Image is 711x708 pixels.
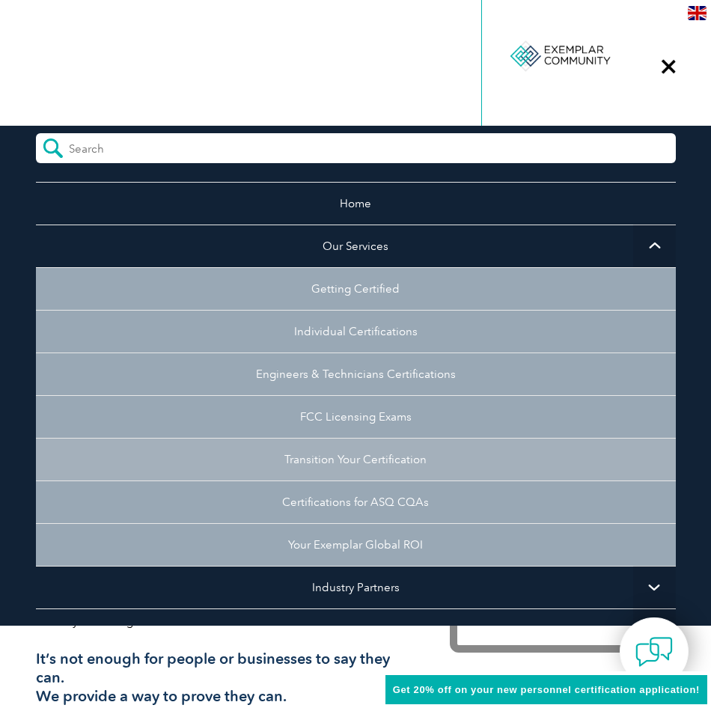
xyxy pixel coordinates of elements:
a: Certifications for ASQ CQAs [36,480,676,523]
a: Industry Partners [36,566,676,608]
a: Engineers & Technicians Certifications [36,353,676,395]
input: Submit [36,133,69,163]
span: Get 20% off on your new personnel certification application! [393,684,700,695]
a: Home [36,182,676,225]
a: News & Events [36,608,676,651]
a: Individual Certifications [36,310,676,353]
a: Getting Certified [36,267,676,310]
a: FCC Licensing Exams [36,395,676,438]
a: Your Exemplar Global ROI [36,523,676,566]
img: en [688,6,707,20]
h3: It’s not enough for people or businesses to say they can. We provide a way to prove they can. [36,650,405,706]
img: contact-chat.png [635,633,673,671]
a: Our Services [36,225,676,267]
a: Transition Your Certification [36,438,676,480]
input: Search [69,133,202,156]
